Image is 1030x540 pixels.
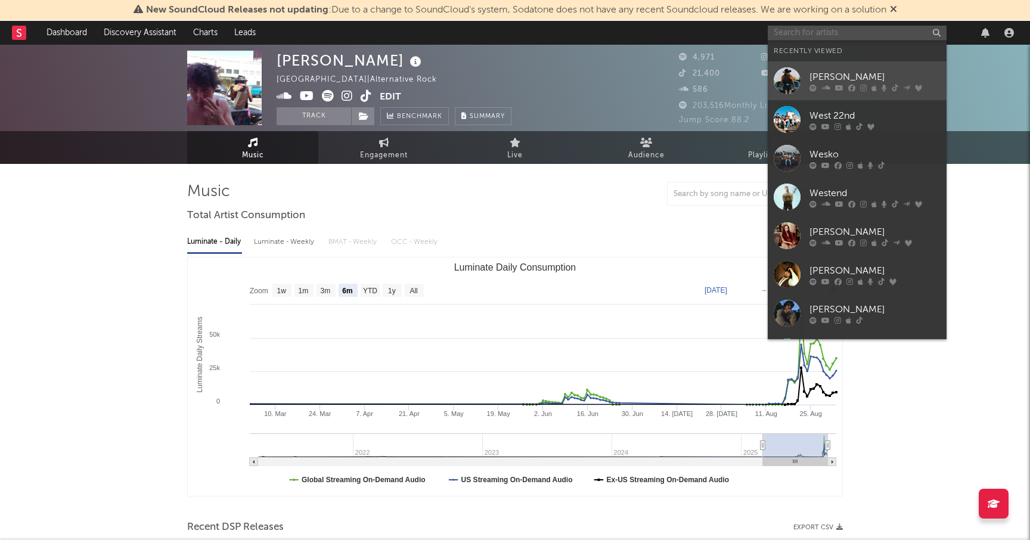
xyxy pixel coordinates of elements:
span: Jump Score: 88.2 [679,116,749,124]
text: 2. Jun [534,410,552,417]
text: 0 [216,398,220,405]
span: 21,400 [679,70,720,77]
text: 28. [DATE] [706,410,737,417]
text: 6m [342,287,352,295]
a: Westend [768,178,947,216]
text: Global Streaming On-Demand Audio [302,476,426,484]
a: Live [449,131,581,164]
text: 10. Mar [264,410,287,417]
a: Dashboard [38,21,95,45]
input: Search for artists [768,26,947,41]
button: Export CSV [793,524,843,531]
span: Summary [470,113,505,120]
text: 11. Aug [755,410,777,417]
text: 19. May [487,410,511,417]
span: Dismiss [890,5,897,15]
span: Recent DSP Releases [187,520,284,535]
text: 1y [388,287,396,295]
text: 30. Jun [622,410,643,417]
button: Track [277,107,351,125]
text: US Streaming On-Demand Audio [461,476,573,484]
a: Audience [581,131,712,164]
div: West 22nd [809,108,941,123]
text: Luminate Daily Streams [196,316,204,392]
a: [PERSON_NAME] [768,333,947,371]
span: Engagement [360,148,408,163]
a: [PERSON_NAME] [768,216,947,255]
span: : Due to a change to SoundCloud's system, Sodatone does not have any recent Soundcloud releases. ... [146,5,886,15]
a: Charts [185,21,226,45]
div: [PERSON_NAME] [809,70,941,84]
text: Luminate Daily Consumption [454,262,576,272]
span: Benchmark [397,110,442,124]
div: [PERSON_NAME] [809,225,941,239]
span: Playlists/Charts [748,148,807,163]
button: Edit [380,90,401,105]
text: → [760,286,767,294]
text: 7. Apr [356,410,373,417]
div: Recently Viewed [774,44,941,58]
span: Live [507,148,523,163]
button: Summary [455,107,511,125]
text: 14. [DATE] [661,410,693,417]
text: 25k [209,364,220,371]
text: 24. Mar [309,410,331,417]
svg: Luminate Daily Consumption [188,257,842,496]
text: Zoom [250,287,268,295]
span: 586 [679,86,708,94]
text: Ex-US Streaming On-Demand Audio [607,476,730,484]
text: 16. Jun [577,410,598,417]
text: 3m [321,287,331,295]
div: [PERSON_NAME] [809,302,941,316]
div: Wesko [809,147,941,162]
span: 203,516 Monthly Listeners [679,102,797,110]
div: [PERSON_NAME] [277,51,424,70]
text: 25. Aug [800,410,822,417]
span: Music [242,148,264,163]
a: Wesko [768,139,947,178]
a: Playlists/Charts [712,131,843,164]
a: Discovery Assistant [95,21,185,45]
span: 9,071 [761,54,797,61]
text: 21. Apr [399,410,420,417]
span: 707 [761,70,790,77]
div: Luminate - Weekly [254,232,317,252]
text: YTD [363,287,377,295]
text: 1w [277,287,287,295]
a: Leads [226,21,264,45]
a: Music [187,131,318,164]
span: Total Artist Consumption [187,209,305,223]
span: 4,971 [679,54,715,61]
span: New SoundCloud Releases not updating [146,5,328,15]
text: 50k [209,331,220,338]
input: Search by song name or URL [668,190,793,199]
a: [PERSON_NAME] [768,255,947,294]
div: Westend [809,186,941,200]
span: Audience [628,148,665,163]
a: Benchmark [380,107,449,125]
a: West 22nd [768,100,947,139]
text: All [409,287,417,295]
div: [GEOGRAPHIC_DATA] | Alternative Rock [277,73,451,87]
a: [PERSON_NAME] [768,61,947,100]
a: [PERSON_NAME] [768,294,947,333]
text: 1m [299,287,309,295]
text: 5. May [444,410,464,417]
text: [DATE] [705,286,727,294]
a: Engagement [318,131,449,164]
div: [PERSON_NAME] [809,263,941,278]
div: Luminate - Daily [187,232,242,252]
